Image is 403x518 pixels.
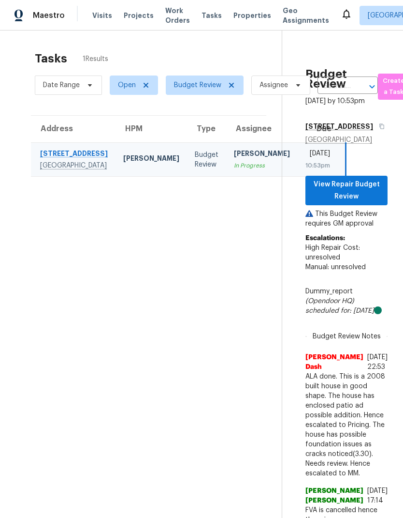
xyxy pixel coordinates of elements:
[305,96,365,106] div: [DATE] by 10:53pm
[123,153,179,166] div: [PERSON_NAME]
[305,244,360,261] span: High Repair Cost: unresolved
[118,80,136,90] span: Open
[305,372,388,478] span: ALA done. This is a 2008 built house in good shape. The house has enclosed patio ad possible addi...
[115,116,187,143] th: HPM
[33,11,65,20] span: Maestro
[305,352,363,372] span: [PERSON_NAME] Dash
[305,486,363,505] span: [PERSON_NAME] [PERSON_NAME]
[305,69,388,89] h2: Budget Review
[367,354,388,370] span: [DATE] 22:53
[367,488,388,504] span: [DATE] 17:14
[124,11,154,20] span: Projects
[365,80,379,93] button: Open
[174,80,221,90] span: Budget Review
[373,118,386,135] button: Copy Address
[226,116,298,143] th: Assignee
[317,79,351,94] input: Search by address
[259,80,288,90] span: Assignee
[187,116,226,143] th: Type
[92,11,112,20] span: Visits
[313,179,380,202] span: View Repair Budget Review
[305,287,388,316] div: Dummy_report
[195,150,218,169] div: Budget Review
[305,209,388,229] p: This Budget Review requires GM approval
[305,176,388,205] button: View Repair Budget Review
[233,11,271,20] span: Properties
[283,6,329,25] span: Geo Assignments
[305,235,345,242] b: Escalations:
[165,6,190,25] span: Work Orders
[35,54,67,63] h2: Tasks
[43,80,80,90] span: Date Range
[305,307,374,314] i: scheduled for: [DATE]
[201,12,222,19] span: Tasks
[234,161,290,170] div: In Progress
[83,54,108,64] span: 1 Results
[31,116,115,143] th: Address
[234,149,290,161] div: [PERSON_NAME]
[307,332,387,341] span: Budget Review Notes
[305,264,366,271] span: Manual: unresolved
[305,298,354,305] i: (Opendoor HQ)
